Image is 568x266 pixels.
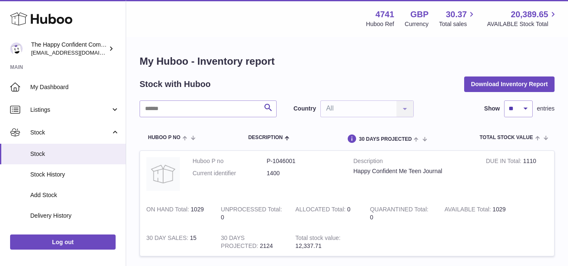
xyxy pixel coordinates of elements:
[296,242,322,249] span: 12,337.71
[248,135,283,140] span: Description
[140,228,214,256] td: 15
[146,206,191,215] strong: ON HAND Total
[31,41,107,57] div: The Happy Confident Company
[221,234,260,251] strong: 30 DAYS PROJECTED
[140,55,555,68] h1: My Huboo - Inventory report
[410,9,428,20] strong: GBP
[296,234,341,243] strong: Total stock value
[30,129,111,137] span: Stock
[354,157,473,167] strong: Description
[193,169,267,177] dt: Current identifier
[537,105,555,113] span: entries
[293,105,316,113] label: Country
[267,157,341,165] dd: P-1046001
[444,206,492,215] strong: AVAILABLE Total
[439,9,476,28] a: 30.37 Total sales
[10,42,23,55] img: contact@happyconfident.com
[438,199,513,228] td: 1029
[484,105,500,113] label: Show
[30,83,119,91] span: My Dashboard
[30,232,119,240] span: ASN Uploads
[140,79,211,90] h2: Stock with Huboo
[221,206,282,215] strong: UNPROCESSED Total
[31,49,124,56] span: [EMAIL_ADDRESS][DOMAIN_NAME]
[30,212,119,220] span: Delivery History
[214,199,289,228] td: 0
[30,171,119,179] span: Stock History
[480,135,533,140] span: Total stock value
[511,9,548,20] span: 20,389.65
[296,206,347,215] strong: ALLOCATED Total
[359,137,412,142] span: 30 DAYS PROJECTED
[146,234,190,243] strong: 30 DAY SALES
[464,76,555,92] button: Download Inventory Report
[30,150,119,158] span: Stock
[375,9,394,20] strong: 4741
[354,167,473,175] div: Happy Confident Me Teen Journal
[193,157,267,165] dt: Huboo P no
[405,20,429,28] div: Currency
[30,106,111,114] span: Listings
[366,20,394,28] div: Huboo Ref
[289,199,364,228] td: 0
[146,157,180,191] img: product image
[267,169,341,177] dd: 1400
[486,158,523,166] strong: DUE IN Total
[10,234,116,250] a: Log out
[214,228,289,256] td: 2124
[148,135,180,140] span: Huboo P no
[487,9,558,28] a: 20,389.65 AVAILABLE Stock Total
[370,214,373,221] span: 0
[439,20,476,28] span: Total sales
[370,206,428,215] strong: QUARANTINED Total
[487,20,558,28] span: AVAILABLE Stock Total
[480,151,554,199] td: 1110
[446,9,467,20] span: 30.37
[30,191,119,199] span: Add Stock
[140,199,214,228] td: 1029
